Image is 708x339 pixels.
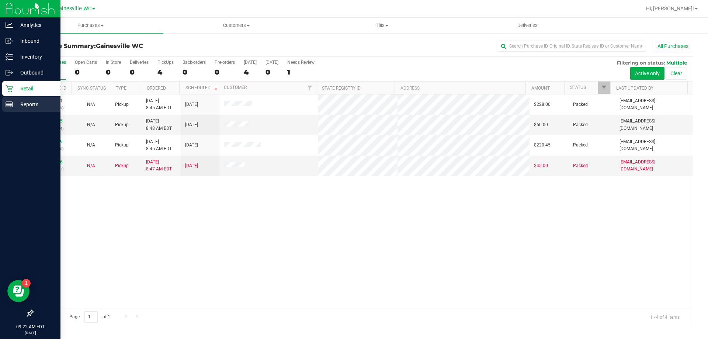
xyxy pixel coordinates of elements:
[157,68,174,76] div: 4
[106,68,121,76] div: 0
[84,311,98,323] input: 1
[265,60,278,65] div: [DATE]
[322,86,361,91] a: State Registry ID
[304,82,316,94] a: Filter
[619,118,688,132] span: [EMAIL_ADDRESS][DOMAIN_NAME]
[185,162,198,169] span: [DATE]
[534,121,548,128] span: $60.00
[42,98,63,103] a: 11847321
[309,22,454,29] span: Tills
[13,100,57,109] p: Reports
[22,279,31,288] iframe: Resource center unread badge
[507,22,548,29] span: Deliveries
[18,22,163,29] span: Purchases
[619,138,688,152] span: [EMAIL_ADDRESS][DOMAIN_NAME]
[183,68,206,76] div: 0
[183,60,206,65] div: Back-orders
[185,101,198,108] span: [DATE]
[534,101,551,108] span: $228.00
[87,101,95,108] button: N/A
[6,37,13,45] inline-svg: Inbound
[630,67,664,80] button: Active only
[146,118,172,132] span: [DATE] 8:48 AM EDT
[115,162,129,169] span: Pickup
[6,85,13,92] inline-svg: Retail
[18,18,163,33] a: Purchases
[244,60,257,65] div: [DATE]
[619,97,688,111] span: [EMAIL_ADDRESS][DOMAIN_NAME]
[598,82,610,94] a: Filter
[3,330,57,336] p: [DATE]
[96,42,143,49] span: Gainesville WC
[6,101,13,108] inline-svg: Reports
[87,102,95,107] span: Not Applicable
[7,280,29,302] iframe: Resource center
[146,138,172,152] span: [DATE] 8:45 AM EDT
[157,60,174,65] div: PickUps
[534,162,548,169] span: $45.00
[287,60,315,65] div: Needs Review
[75,68,97,76] div: 0
[6,53,13,60] inline-svg: Inventory
[13,68,57,77] p: Outbound
[185,121,198,128] span: [DATE]
[287,68,315,76] div: 1
[616,86,653,91] a: Last Updated By
[3,324,57,330] p: 09:22 AM EDT
[6,21,13,29] inline-svg: Analytics
[573,162,588,169] span: Packed
[570,85,586,90] a: Status
[87,162,95,169] button: N/A
[13,52,57,61] p: Inventory
[87,163,95,168] span: Not Applicable
[573,101,588,108] span: Packed
[666,60,687,66] span: Multiple
[617,60,665,66] span: Filtering on status:
[146,159,172,173] span: [DATE] 8:47 AM EDT
[116,86,126,91] a: Type
[115,101,129,108] span: Pickup
[146,97,172,111] span: [DATE] 8:45 AM EDT
[185,85,219,90] a: Scheduled
[42,139,63,144] a: 11847379
[42,118,63,124] a: 11847375
[573,121,588,128] span: Packed
[55,6,91,12] span: Gainesville WC
[13,84,57,93] p: Retail
[498,41,645,52] input: Search Purchase ID, Original ID, State Registry ID or Customer Name...
[646,6,694,11] span: Hi, [PERSON_NAME]!
[215,68,235,76] div: 0
[164,22,309,29] span: Customers
[115,121,129,128] span: Pickup
[163,18,309,33] a: Customers
[63,311,116,323] span: Page of 1
[666,67,687,80] button: Clear
[32,43,253,49] h3: Purchase Summary:
[87,142,95,148] span: Not Applicable
[619,159,688,173] span: [EMAIL_ADDRESS][DOMAIN_NAME]
[455,18,600,33] a: Deliveries
[309,18,455,33] a: Tills
[534,142,551,149] span: $220.45
[77,86,106,91] a: Sync Status
[573,142,588,149] span: Packed
[13,37,57,45] p: Inbound
[395,82,525,94] th: Address
[115,142,129,149] span: Pickup
[130,60,149,65] div: Deliveries
[265,68,278,76] div: 0
[87,121,95,128] button: N/A
[6,69,13,76] inline-svg: Outbound
[531,86,550,91] a: Amount
[106,60,121,65] div: In Store
[224,85,247,90] a: Customer
[13,21,57,30] p: Analytics
[147,86,166,91] a: Ordered
[87,122,95,127] span: Not Applicable
[653,40,693,52] button: All Purchases
[185,142,198,149] span: [DATE]
[75,60,97,65] div: Open Carts
[130,68,149,76] div: 0
[87,142,95,149] button: N/A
